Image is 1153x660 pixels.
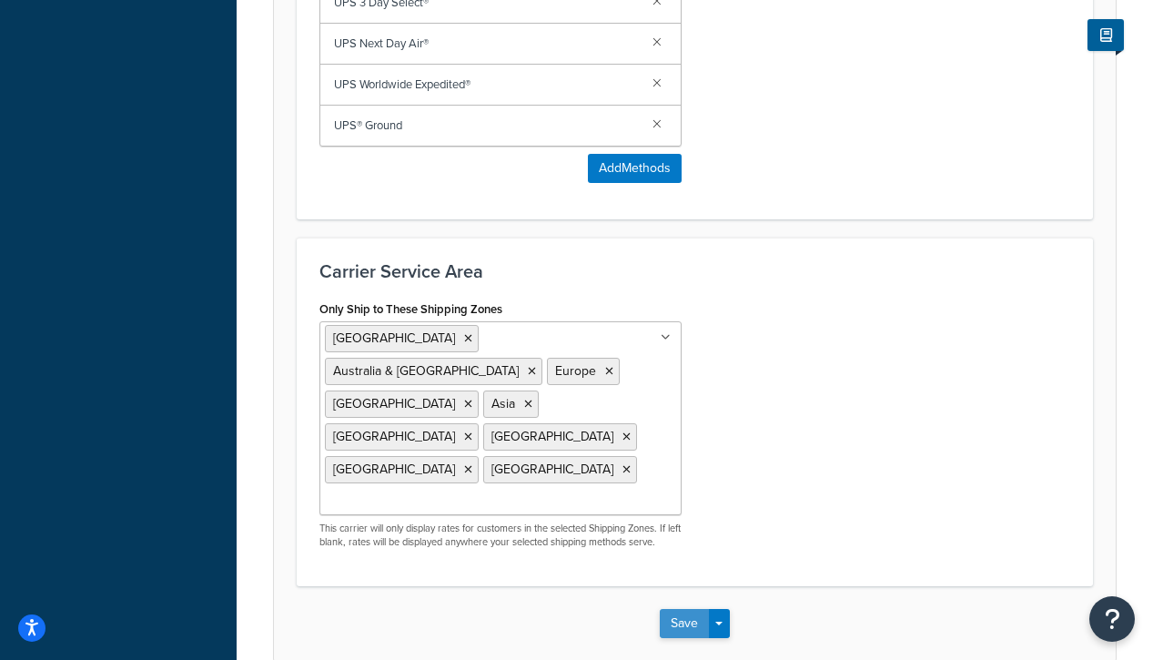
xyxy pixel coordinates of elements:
span: UPS® Ground [334,113,638,138]
h3: Carrier Service Area [319,261,1070,281]
label: Only Ship to These Shipping Zones [319,302,502,316]
span: [GEOGRAPHIC_DATA] [491,427,613,446]
button: Show Help Docs [1087,19,1124,51]
span: [GEOGRAPHIC_DATA] [333,329,455,348]
span: [GEOGRAPHIC_DATA] [491,460,613,479]
span: [GEOGRAPHIC_DATA] [333,460,455,479]
span: [GEOGRAPHIC_DATA] [333,394,455,413]
p: This carrier will only display rates for customers in the selected Shipping Zones. If left blank,... [319,522,682,550]
button: AddMethods [588,154,682,183]
span: [GEOGRAPHIC_DATA] [333,427,455,446]
span: Europe [555,361,596,381]
span: UPS Next Day Air® [334,31,638,56]
span: Australia & [GEOGRAPHIC_DATA] [333,361,519,381]
button: Save [660,609,709,638]
button: Open Resource Center [1089,596,1135,642]
span: UPS Worldwide Expedited® [334,72,638,97]
span: Asia [491,394,515,413]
